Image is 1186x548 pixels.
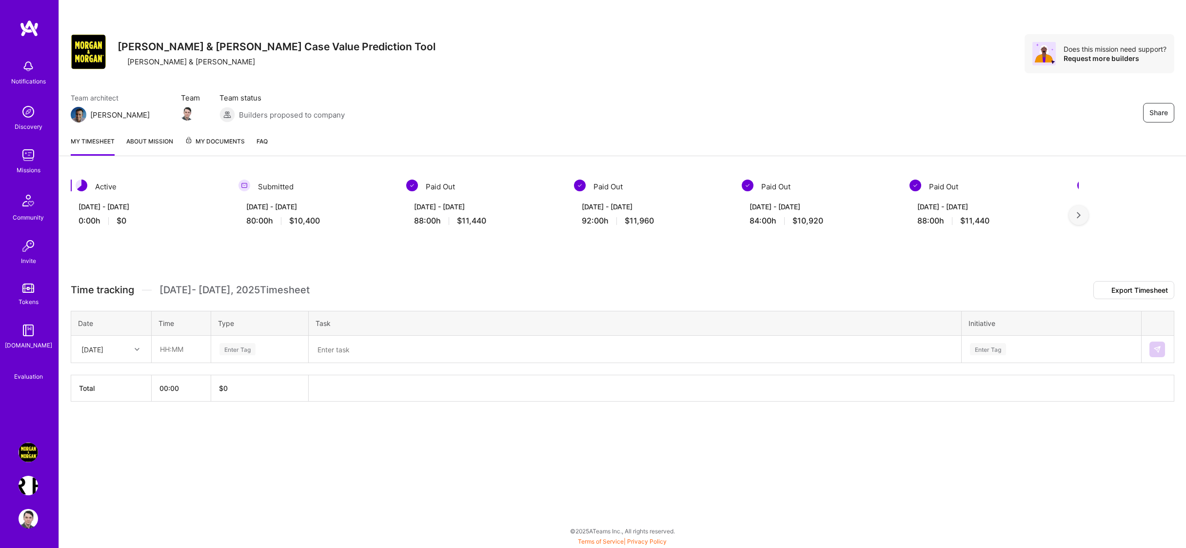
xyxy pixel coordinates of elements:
[246,216,387,226] div: 80:00 h
[185,136,245,156] a: My Documents
[414,202,554,212] div: [DATE] - [DATE]
[22,284,34,293] img: tokens
[414,216,554,226] div: 88:00 h
[750,202,890,212] div: [DATE] - [DATE]
[289,216,320,226] span: $10,400
[25,364,32,371] i: icon SelectionTeam
[79,216,219,226] div: 0:00 h
[20,20,39,37] img: logo
[582,202,722,212] div: [DATE] - [DATE]
[71,107,86,122] img: Team Architect
[457,216,486,226] span: $11,440
[13,212,44,223] div: Community
[19,321,38,340] img: guide book
[1077,212,1081,219] img: right
[909,180,1066,194] div: Paid Out
[71,34,106,69] img: Company Logo
[118,41,435,53] h3: [PERSON_NAME] & [PERSON_NAME] Case Value Prediction Tool
[126,136,173,156] a: About Mission
[14,371,43,382] div: Evaluation
[239,110,345,120] span: Builders proposed to company
[19,57,38,76] img: bell
[627,538,667,545] a: Privacy Policy
[1143,103,1174,122] button: Share
[1077,180,1089,191] img: Paid Out
[19,145,38,165] img: teamwork
[750,216,890,226] div: 84:00 h
[219,107,235,122] img: Builders proposed to company
[909,180,921,191] img: Paid Out
[1093,281,1174,299] button: Export Timesheet
[309,311,962,336] th: Task
[219,342,256,357] div: Enter Tag
[71,93,161,103] span: Team architect
[246,202,387,212] div: [DATE] - [DATE]
[969,318,1134,328] div: Initiative
[154,111,161,119] i: icon Mail
[152,336,210,362] input: HH:MM
[1032,42,1056,65] img: Avatar
[970,342,1006,357] div: Enter Tag
[181,105,194,122] a: Team Member Avatar
[15,122,42,132] div: Discovery
[219,93,345,103] span: Team status
[117,216,126,226] span: $0
[158,318,204,328] div: Time
[211,311,309,336] th: Type
[180,106,195,121] img: Team Member Avatar
[71,136,115,156] a: My timesheet
[742,180,898,194] div: Paid Out
[19,476,38,495] img: Terr.ai: Building an Innovative Real Estate Platform
[1100,287,1107,294] i: icon Download
[11,76,46,86] div: Notifications
[118,57,255,67] div: [PERSON_NAME] & [PERSON_NAME]
[1064,54,1166,63] div: Request more builders
[17,189,40,212] img: Community
[578,538,667,545] span: |
[792,216,823,226] span: $10,920
[159,284,310,296] span: [DATE] - [DATE] , 2025 Timesheet
[79,202,219,212] div: [DATE] - [DATE]
[71,311,152,336] th: Date
[19,236,38,256] img: Invite
[1064,44,1166,54] div: Does this mission need support?
[219,384,228,392] span: $ 0
[16,443,40,462] a: Morgan & Morgan Case Value Prediction Tool
[16,476,40,495] a: Terr.ai: Building an Innovative Real Estate Platform
[71,284,134,296] span: Time tracking
[238,180,250,191] img: Submitted
[17,165,40,175] div: Missions
[625,216,654,226] span: $11,960
[185,136,245,147] span: My Documents
[917,216,1058,226] div: 88:00 h
[406,180,562,194] div: Paid Out
[19,443,38,462] img: Morgan & Morgan Case Value Prediction Tool
[742,180,753,191] img: Paid Out
[19,509,38,528] img: User Avatar
[960,216,989,226] span: $11,440
[21,256,36,266] div: Invite
[19,297,39,307] div: Tokens
[81,344,103,354] div: [DATE]
[152,375,211,402] th: 00:00
[59,519,1186,543] div: © 2025 ATeams Inc., All rights reserved.
[90,110,150,120] div: [PERSON_NAME]
[5,340,52,350] div: [DOMAIN_NAME]
[135,347,139,352] i: icon Chevron
[578,538,624,545] a: Terms of Service
[406,180,418,191] img: Paid Out
[574,180,730,194] div: Paid Out
[574,180,586,191] img: Paid Out
[257,136,268,156] a: FAQ
[118,58,125,66] i: icon CompanyGray
[71,180,227,194] div: Active
[917,202,1058,212] div: [DATE] - [DATE]
[1149,108,1168,118] span: Share
[76,180,87,191] img: Active
[16,509,40,528] a: User Avatar
[19,102,38,122] img: discovery
[1153,345,1161,353] img: Submit
[181,93,200,103] span: Team
[582,216,722,226] div: 92:00 h
[238,180,395,194] div: Submitted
